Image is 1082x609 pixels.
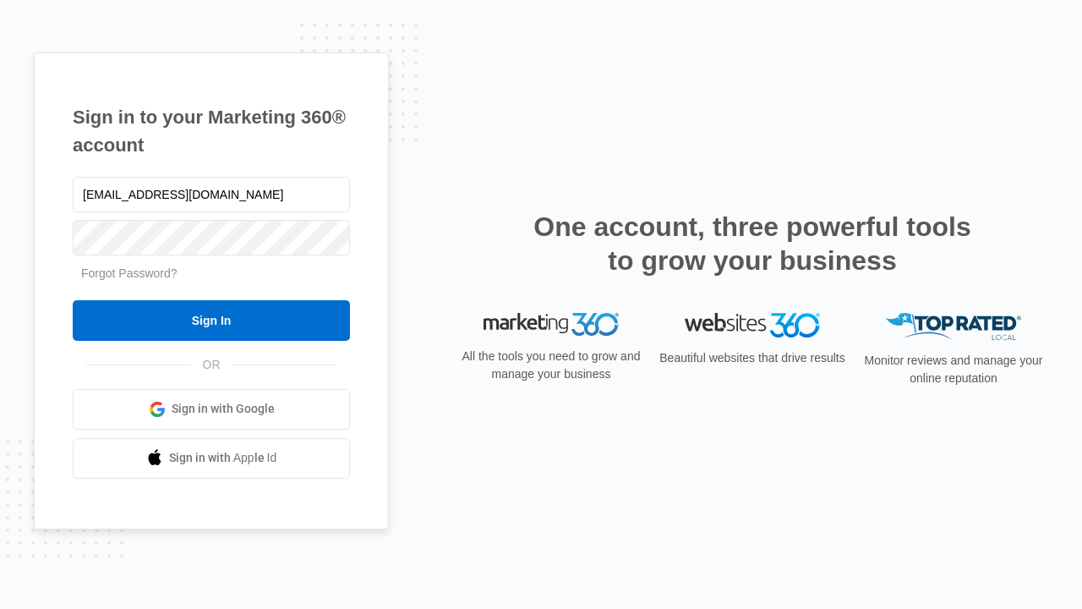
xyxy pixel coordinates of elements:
[886,313,1021,341] img: Top Rated Local
[191,356,232,374] span: OR
[73,103,350,159] h1: Sign in to your Marketing 360® account
[73,389,350,430] a: Sign in with Google
[528,210,976,277] h2: One account, three powerful tools to grow your business
[859,352,1048,387] p: Monitor reviews and manage your online reputation
[169,449,277,467] span: Sign in with Apple Id
[73,177,350,212] input: Email
[484,313,619,337] img: Marketing 360
[81,266,178,280] a: Forgot Password?
[658,349,847,367] p: Beautiful websites that drive results
[172,400,275,418] span: Sign in with Google
[456,348,646,383] p: All the tools you need to grow and manage your business
[73,300,350,341] input: Sign In
[685,313,820,337] img: Websites 360
[73,438,350,479] a: Sign in with Apple Id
